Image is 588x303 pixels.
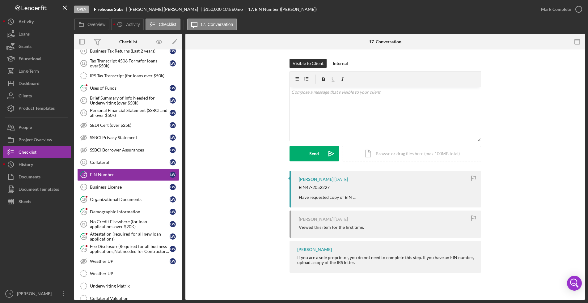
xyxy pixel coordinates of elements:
[82,173,86,177] tspan: 17
[90,209,170,214] div: Demographic Information
[77,193,179,206] a: 19Organizational DocumentsLW
[19,183,59,197] div: Document Templates
[90,197,170,202] div: Organizational Documents
[535,3,585,15] button: Mark Complete
[82,99,86,102] tspan: 14
[297,247,332,252] div: [PERSON_NAME]
[129,7,203,12] div: [PERSON_NAME] [PERSON_NAME]
[334,177,348,182] time: 2025-09-22 17:09
[3,158,71,171] button: History
[170,258,176,264] div: L W
[170,184,176,190] div: L W
[3,195,71,208] button: Sheets
[567,276,582,291] div: Open Intercom Messenger
[3,77,71,90] button: Dashboard
[170,85,176,91] div: L W
[248,7,317,12] div: 17. EIN Number ([PERSON_NAME])
[170,221,176,227] div: L W
[90,185,170,190] div: Business License
[19,40,32,54] div: Grants
[3,90,71,102] button: Clients
[170,209,176,215] div: L W
[334,217,348,222] time: 2025-09-19 01:30
[19,102,55,116] div: Product Templates
[3,183,71,195] button: Document Templates
[201,22,233,27] label: 17. Conversation
[290,59,327,68] button: Visible to Client
[90,108,170,118] div: Personal Financial Statement (SSBCI and all over $50k)
[3,40,71,53] button: Grants
[77,107,179,119] a: 15Personal Financial Statement (SSBCI and all over $50k)LW
[82,210,86,214] tspan: 20
[170,48,176,54] div: L W
[90,123,170,128] div: SEDI Cert (over $25k)
[77,218,179,230] a: 21No Credit Elsewhere (for loan applications over $20K)LW
[77,82,179,94] a: 13Uses of FundsLW
[8,292,11,296] text: IN
[77,206,179,218] a: 20Demographic InformationLW
[77,144,179,156] a: SSBCI Borrower AssurancesLW
[77,243,179,255] a: 23Fee Disclosure(Required for all business applications,Not needed for Contractor loans)LW
[3,121,71,134] a: People
[3,15,71,28] a: Activity
[297,255,475,265] div: If you are a sole proprietor, you do not need to complete this step. If you have an EIN number, u...
[77,119,179,131] a: SEDI Cert (over $25k)LW
[82,160,85,164] tspan: 16
[77,230,179,243] a: 22Attestation (required for all new loan applications)LW
[3,53,71,65] button: Educational
[159,22,176,27] label: Checklist
[82,111,85,115] tspan: 15
[90,284,179,288] div: Underwriting Matrix
[90,58,170,68] div: Tax Transcript 4506 Form(for loans over$50k)
[3,102,71,114] button: Product Templates
[19,121,32,135] div: People
[146,19,180,30] button: Checklist
[87,22,105,27] label: Overview
[19,65,39,79] div: Long-Term
[90,259,170,264] div: Weather UP
[222,7,231,12] div: 10 %
[170,97,176,104] div: L W
[170,147,176,153] div: L W
[119,39,137,44] div: Checklist
[15,288,56,301] div: [PERSON_NAME]
[90,147,170,152] div: SSBCI Borrower Assurances
[90,172,170,177] div: EIN Number
[19,77,40,91] div: Dashboard
[82,222,86,226] tspan: 21
[19,171,40,185] div: Documents
[170,159,176,165] div: L W
[77,181,179,193] a: 18Business LicenseLW
[187,19,237,30] button: 17. Conversation
[170,172,176,178] div: L W
[369,39,401,44] div: 17. Conversation
[3,65,71,77] button: Long-Term
[299,217,333,222] div: [PERSON_NAME]
[90,86,170,91] div: Uses of Funds
[3,171,71,183] button: Documents
[19,90,32,104] div: Clients
[170,60,176,66] div: L W
[77,94,179,107] a: 14Brief Summary of Info Needed for Underwriting (over $50k)LW
[299,225,364,230] div: Viewed this item for the first time.
[3,146,71,158] button: Checklist
[170,134,176,141] div: L W
[90,296,179,301] div: Collateral Valuation
[77,156,179,169] a: 16CollateralLW
[82,185,85,189] tspan: 18
[3,28,71,40] button: Loans
[3,134,71,146] button: Project Overview
[90,96,170,105] div: Brief Summary of Info Needed for Underwriting (over $50k)
[170,246,176,252] div: L W
[82,197,86,201] tspan: 19
[90,271,179,276] div: Weather UP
